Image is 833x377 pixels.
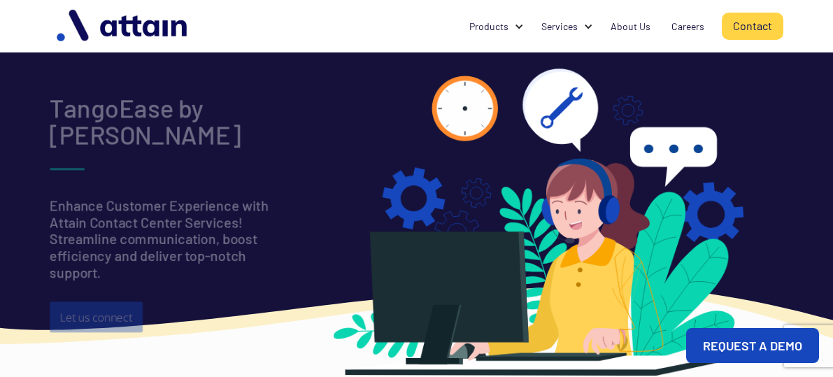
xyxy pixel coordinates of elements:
div: Services [531,13,600,40]
div: Products [469,20,508,34]
div: About Us [611,20,650,34]
a: About Us [600,13,661,40]
a: Let us connect [50,301,143,332]
div: Services [541,20,578,34]
img: logo [50,4,197,48]
h2: TangoEase by [PERSON_NAME] [50,94,294,148]
p: Enhance Customer Experience with Attain Contact Center Services! Streamline communication, boost ... [50,197,294,280]
a: Contact [722,13,783,40]
div: Products [459,13,531,40]
a: Careers [661,13,715,40]
div: Careers [671,20,704,34]
a: REQUEST A DEMO [686,328,819,363]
